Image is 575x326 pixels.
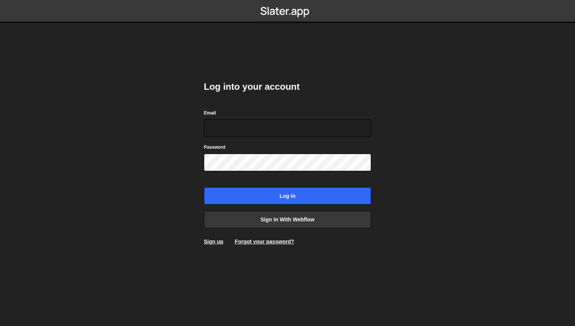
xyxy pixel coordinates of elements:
[204,211,371,228] a: Sign in with Webflow
[204,187,371,205] input: Log in
[204,81,371,93] h2: Log into your account
[204,239,223,245] a: Sign up
[235,239,294,245] a: Forgot your password?
[204,143,226,151] label: Password
[204,109,216,117] label: Email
